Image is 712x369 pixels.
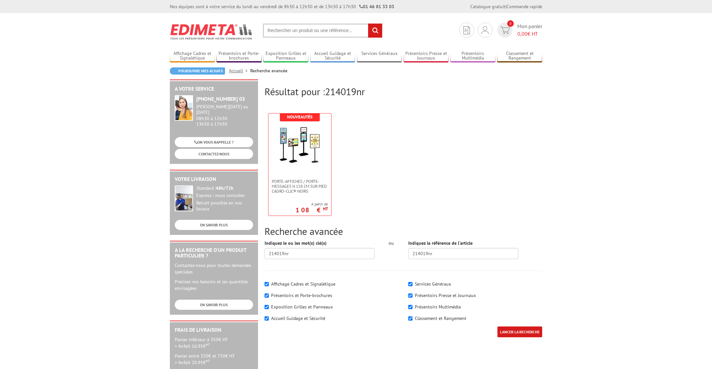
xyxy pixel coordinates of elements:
div: [PERSON_NAME][DATE] au [DATE] [196,104,253,115]
span: 0,00 [517,30,527,37]
a: Accueil Guidage et Sécurité [310,51,355,61]
a: Classement et Rangement [497,51,542,61]
strong: 48h/72h [216,185,234,191]
span: Mon panier [517,23,542,38]
img: Porte-affiches / Porte-messages H.158 cm sur pied Cadro-Clic® NOIRS [279,123,321,166]
a: Exposition Grilles et Panneaux [263,51,308,61]
img: widget-livraison.jpg [175,185,193,211]
input: Présentoirs Presse et Journaux [408,293,413,298]
img: devis rapide [481,26,489,34]
label: Services Généraux [415,281,451,287]
p: Précisez vos besoins et les quantités envisagées [175,278,253,291]
a: Poursuivre mes achats [170,67,225,75]
label: Présentoirs Multimédia [415,304,461,310]
label: Indiquez le ou les mot(s) clé(s) [265,240,327,246]
label: Exposition Grilles et Panneaux [271,304,333,310]
div: 08h30 à 12h30 13h30 à 17h30 [196,104,253,127]
input: Accueil Guidage et Sécurité [265,316,269,321]
h2: A votre service [175,86,253,92]
p: Panier entre 350€ et 750€ HT [175,353,253,366]
div: Standard : [196,185,253,191]
img: devis rapide [500,26,510,34]
a: Commande rapide [507,4,542,9]
a: ON VOUS RAPPELLE ? [175,137,253,147]
a: devis rapide 0 Mon panier 0,00€ HT [496,23,542,38]
label: Classement et Rangement [415,315,466,321]
input: LANCER LA RECHERCHE [497,326,542,337]
label: Affichage Cadres et Signalétique [271,281,335,287]
h2: A la recherche d'un produit particulier ? [175,247,253,259]
label: Indiquez la référence de l'article [408,240,473,246]
label: Accueil Guidage et Sécurité [271,315,325,321]
sup: HT [206,359,210,363]
b: Nouveautés [287,114,313,120]
a: Services Généraux [357,51,402,61]
a: EN SAVOIR PLUS [175,300,253,310]
div: ou [384,240,398,246]
input: Services Généraux [408,282,413,286]
p: 108 € [296,208,328,212]
span: Porte-affiches / Porte-messages H.158 cm sur pied Cadro-Clic® NOIRS [272,179,328,194]
input: Présentoirs et Porte-brochures [265,293,269,298]
span: 0 [507,20,514,27]
input: Exposition Grilles et Panneaux [265,305,269,309]
h2: Frais de Livraison [175,327,253,333]
h2: Votre livraison [175,176,253,182]
span: 214019nr [325,85,365,98]
a: Catalogue gratuit [470,4,506,9]
span: € HT [517,30,542,38]
div: Retrait possible en nos locaux [196,200,253,212]
span: A partir de [296,202,328,207]
div: Nos équipes sont à votre service du lundi au vendredi de 8h30 à 12h30 et de 13h30 à 17h30 [170,3,394,10]
a: Présentoirs Multimédia [450,51,495,61]
label: Présentoirs et Porte-brochures [271,292,332,298]
input: Affichage Cadres et Signalétique [265,282,269,286]
strong: [PHONE_NUMBER] 03 [196,96,245,102]
strong: 01 46 81 33 03 [359,4,394,9]
img: Edimeta [170,20,253,44]
span: > forfait 20.95€ [175,360,210,365]
a: Présentoirs Presse et Journaux [404,51,449,61]
p: Contactez-nous pour toutes demandes spéciales [175,262,253,275]
input: rechercher [368,24,382,38]
div: | [470,3,542,10]
div: Express : nous consulter [196,193,253,199]
sup: HT [206,342,210,347]
a: Affichage Cadres et Signalétique [170,51,215,61]
img: devis rapide [463,26,470,34]
sup: HT [323,206,328,212]
label: Présentoirs Presse et Journaux [415,292,476,298]
p: Panier inférieur à 350€ HT [175,336,253,349]
img: widget-service.jpg [175,95,193,121]
h2: Recherche avancée [265,226,542,237]
input: Présentoirs Multimédia [408,305,413,309]
input: Rechercher un produit ou une référence... [263,24,382,38]
a: Porte-affiches / Porte-messages H.158 cm sur pied Cadro-Clic® NOIRS [268,179,331,194]
a: Accueil [229,68,250,74]
span: > forfait 16.95€ [175,343,210,349]
input: Classement et Rangement [408,316,413,321]
a: CONTACTEZ-NOUS [175,149,253,159]
a: EN SAVOIR PLUS [175,220,253,230]
h2: Résultat pour : [265,86,542,97]
a: Présentoirs et Porte-brochures [217,51,262,61]
li: Recherche avancée [250,67,287,74]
